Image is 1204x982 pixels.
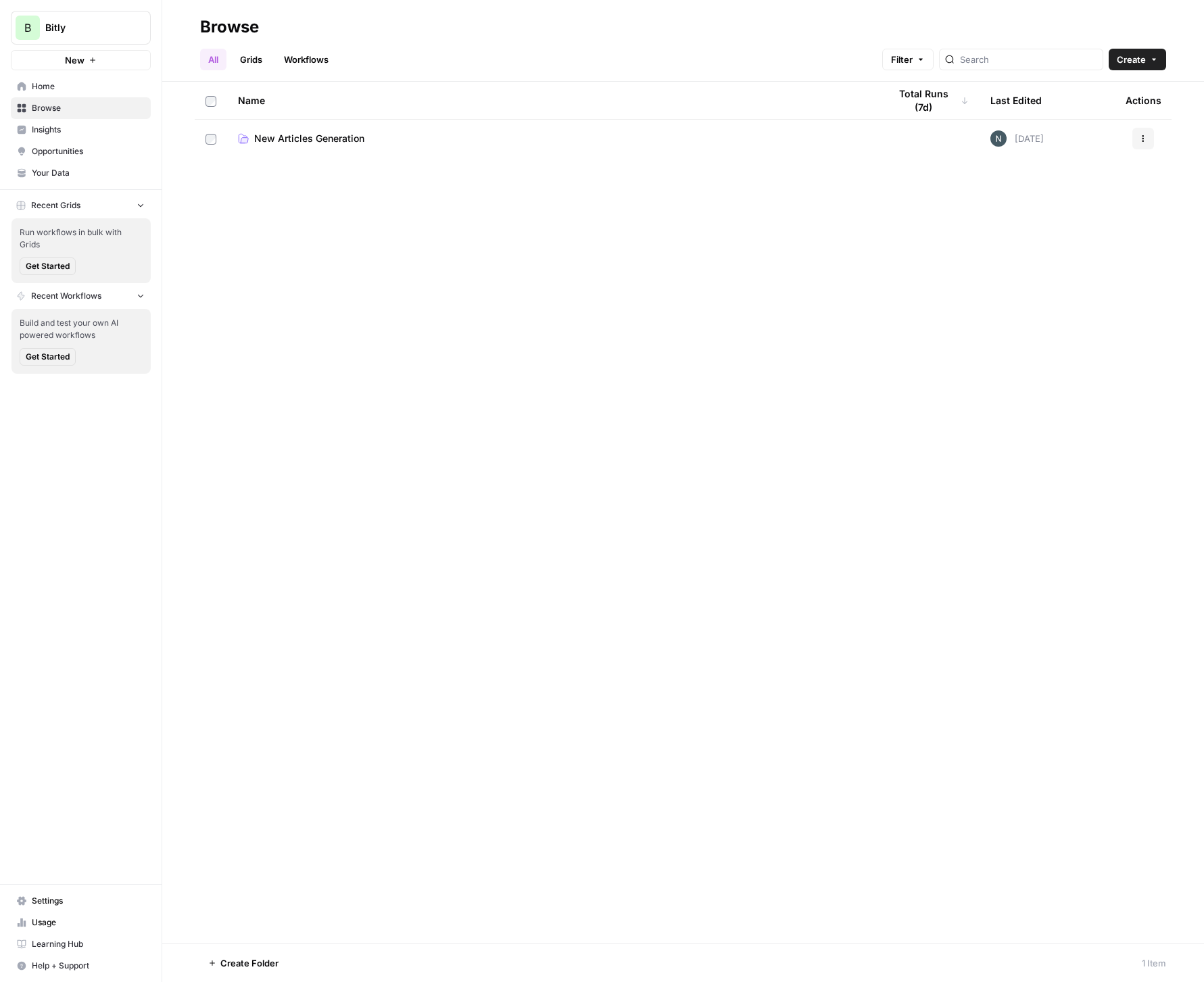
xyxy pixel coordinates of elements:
a: Browse [11,97,151,119]
a: Settings [11,890,151,912]
span: Learning Hub [32,938,145,950]
button: Workspace: Bitly [11,11,151,45]
input: Search [960,53,1097,66]
div: [DATE] [990,130,1044,147]
div: Total Runs (7d) [889,82,969,119]
a: New Articles Generation [238,132,867,145]
button: New [11,50,151,70]
span: Insights [32,124,145,136]
span: New Articles Generation [254,132,364,145]
span: B [24,20,31,36]
span: Get Started [26,260,70,272]
button: Get Started [20,257,76,275]
span: Get Started [26,351,70,363]
span: Settings [32,895,145,907]
img: mfx9qxiwvwbk9y2m949wqpoopau8 [990,130,1007,147]
span: Recent Workflows [31,290,101,302]
span: Browse [32,102,145,114]
div: Browse [200,16,259,38]
button: Recent Workflows [11,286,151,306]
span: Recent Grids [31,199,80,212]
a: Opportunities [11,141,151,162]
span: New [65,53,85,67]
span: Run workflows in bulk with Grids [20,226,143,251]
span: Opportunities [32,145,145,157]
button: Help + Support [11,955,151,977]
button: Create [1109,49,1166,70]
a: All [200,49,226,70]
a: Workflows [276,49,337,70]
a: Insights [11,119,151,141]
div: Name [238,82,867,119]
div: 1 Item [1142,956,1166,970]
a: Learning Hub [11,933,151,955]
span: Create Folder [220,956,279,970]
span: Build and test your own AI powered workflows [20,317,143,341]
div: Actions [1126,82,1161,119]
button: Recent Grids [11,195,151,216]
a: Usage [11,912,151,933]
span: Bitly [45,21,127,34]
span: Usage [32,916,145,929]
button: Filter [882,49,934,70]
a: Grids [232,49,270,70]
button: Get Started [20,348,76,366]
span: Create [1117,53,1146,66]
span: Help + Support [32,960,145,972]
button: Create Folder [200,952,287,974]
div: Last Edited [990,82,1042,119]
a: Home [11,76,151,97]
span: Filter [891,53,913,66]
span: Your Data [32,167,145,179]
span: Home [32,80,145,93]
a: Your Data [11,162,151,184]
